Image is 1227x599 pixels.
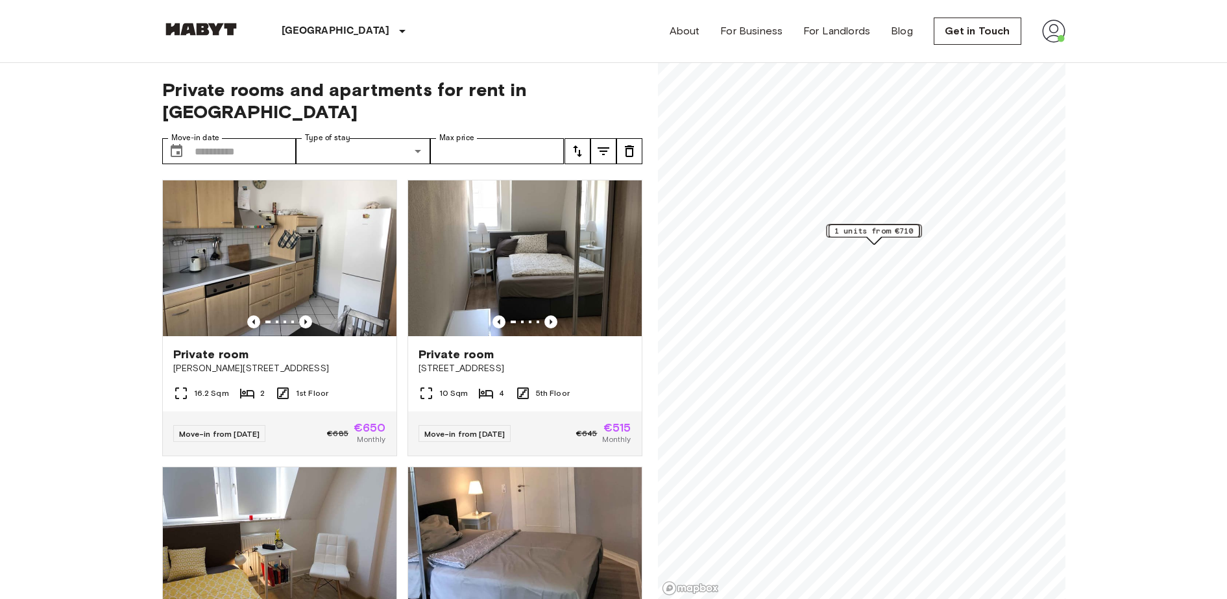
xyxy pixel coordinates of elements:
a: Blog [891,23,913,39]
span: €650 [354,422,386,434]
span: 4 [499,387,504,399]
p: [GEOGRAPHIC_DATA] [282,23,390,39]
label: Type of stay [305,132,350,143]
a: For Business [720,23,783,39]
span: 10 Sqm [439,387,468,399]
span: Move-in from [DATE] [179,429,260,439]
img: Marketing picture of unit DE-04-031-001-01HF [163,180,396,336]
a: For Landlords [803,23,870,39]
span: €645 [576,428,598,439]
span: 16.2 Sqm [194,387,229,399]
img: Habyt [162,23,240,36]
div: Map marker [829,225,919,245]
a: About [670,23,700,39]
span: 2 [260,387,265,399]
span: Monthly [602,434,631,445]
button: tune [616,138,642,164]
span: 1 units from €710 [834,225,914,237]
span: Private room [173,347,249,362]
span: 1st Floor [296,387,328,399]
button: tune [590,138,616,164]
span: Private room [419,347,494,362]
span: [STREET_ADDRESS] [419,362,631,375]
button: tune [565,138,590,164]
span: Private rooms and apartments for rent in [GEOGRAPHIC_DATA] [162,79,642,123]
button: Choose date [164,138,189,164]
span: [PERSON_NAME][STREET_ADDRESS] [173,362,386,375]
label: Move-in date [171,132,219,143]
label: Max price [439,132,474,143]
span: €515 [603,422,631,434]
span: €685 [327,428,348,439]
span: Monthly [357,434,385,445]
button: Previous image [544,315,557,328]
a: Marketing picture of unit DE-04-031-001-01HFPrevious imagePrevious imagePrivate room[PERSON_NAME]... [162,180,397,456]
a: Get in Touch [934,18,1021,45]
img: Marketing picture of unit DE-04-029-005-03HF [408,180,642,336]
a: Marketing picture of unit DE-04-029-005-03HFPrevious imagePrevious imagePrivate room[STREET_ADDRE... [407,180,642,456]
img: avatar [1042,19,1065,43]
span: 5th Floor [536,387,570,399]
button: Previous image [299,315,312,328]
span: Move-in from [DATE] [424,429,505,439]
a: Mapbox logo [662,581,719,596]
button: Previous image [247,315,260,328]
button: Previous image [492,315,505,328]
div: Map marker [826,225,921,245]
